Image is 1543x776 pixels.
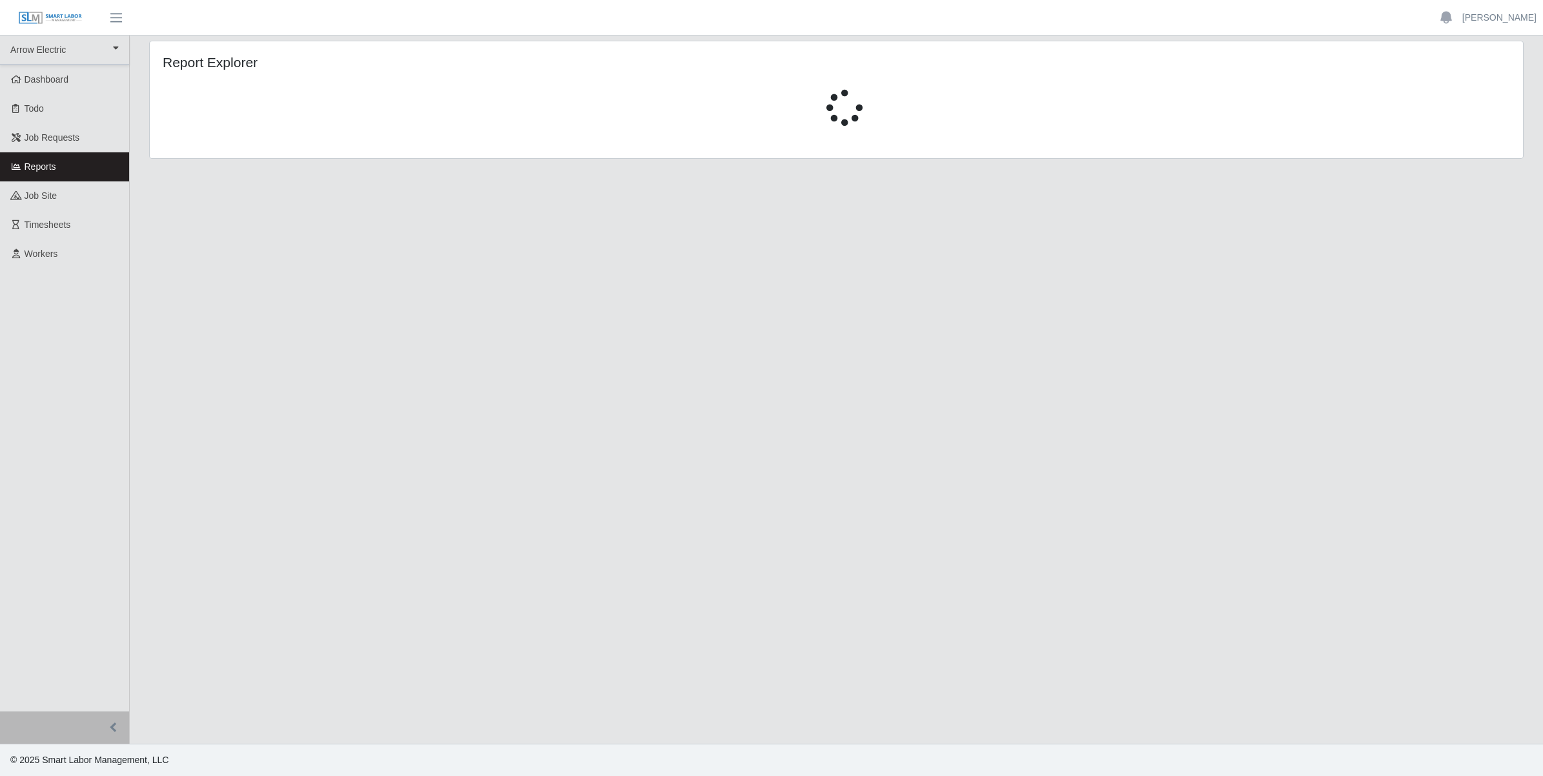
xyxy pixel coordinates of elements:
[163,54,713,70] h4: Report Explorer
[25,132,80,143] span: Job Requests
[25,161,56,172] span: Reports
[25,220,71,230] span: Timesheets
[18,11,83,25] img: SLM Logo
[25,249,58,259] span: Workers
[25,103,44,114] span: Todo
[25,74,69,85] span: Dashboard
[25,190,57,201] span: job site
[1462,11,1537,25] a: [PERSON_NAME]
[10,755,169,765] span: © 2025 Smart Labor Management, LLC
